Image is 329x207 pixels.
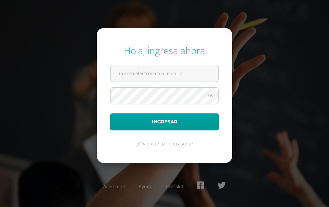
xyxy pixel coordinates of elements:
[110,44,219,57] div: Hola, ingresa ahora
[166,183,183,190] a: Presskit
[103,183,125,190] a: Acerca de
[136,140,193,147] a: ¿Olvidaste tu contraseña?
[139,183,153,190] a: Ayuda
[110,113,219,130] button: Ingresar
[111,65,218,82] input: Correo electrónico o usuario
